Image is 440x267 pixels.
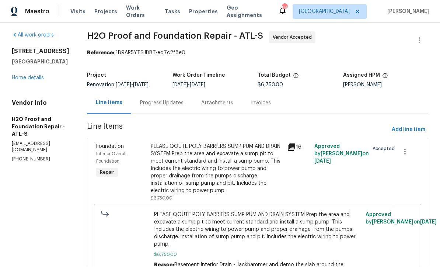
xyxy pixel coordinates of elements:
[12,33,54,38] a: All work orders
[384,8,429,15] span: [PERSON_NAME]
[373,145,398,153] span: Accepted
[343,73,380,78] h5: Assigned HPM
[189,8,218,15] span: Properties
[420,220,437,225] span: [DATE]
[165,9,180,14] span: Tasks
[151,196,172,201] span: $6,750.00
[389,123,428,137] button: Add line item
[116,83,131,88] span: [DATE]
[151,143,283,195] div: PLEASE QOUTE POLY BARRIERS SUMP PUM AND DRAIN SYSTEM Prep the area and excavate a sump pit to mee...
[25,8,49,15] span: Maestro
[172,83,205,88] span: -
[126,4,156,19] span: Work Orders
[87,49,428,57] div: 1B9AR5YTSJDBT-ed7c2f8e0
[12,76,44,81] a: Home details
[87,83,149,88] span: Renovation
[154,251,362,259] span: $6,750.00
[96,152,129,164] span: Interior Overall - Foundation
[70,8,85,15] span: Visits
[201,100,233,107] div: Attachments
[12,116,69,138] h5: H2O Proof and Foundation Repair - ATL-S
[293,73,299,83] span: The total cost of line items that have been proposed by Opendoor. This sum includes line items th...
[96,99,122,107] div: Line Items
[12,141,69,153] p: [EMAIL_ADDRESS][DOMAIN_NAME]
[12,58,69,66] h5: [GEOGRAPHIC_DATA]
[116,83,149,88] span: -
[258,73,291,78] h5: Total Budget
[287,143,310,152] div: 16
[172,73,225,78] h5: Work Order Timeline
[343,83,429,88] div: [PERSON_NAME]
[97,169,117,176] span: Repair
[258,83,283,88] span: $6,750.00
[227,4,269,19] span: Geo Assignments
[12,48,69,55] h2: [STREET_ADDRESS]
[133,83,149,88] span: [DATE]
[12,156,69,163] p: [PHONE_NUMBER]
[282,4,287,12] div: 94
[392,125,425,135] span: Add line item
[299,8,350,15] span: [GEOGRAPHIC_DATA]
[94,8,117,15] span: Projects
[87,73,106,78] h5: Project
[172,83,188,88] span: [DATE]
[87,51,114,56] b: Reference:
[87,32,263,41] span: H2O Proof and Foundation Repair - ATL-S
[140,100,184,107] div: Progress Updates
[190,83,205,88] span: [DATE]
[251,100,271,107] div: Invoices
[382,73,388,83] span: The hpm assigned to this work order.
[96,144,124,149] span: Foundation
[87,123,389,137] span: Line Items
[154,211,362,248] span: PLEASE QOUTE POLY BARRIERS SUMP PUM AND DRAIN SYSTEM Prep the area and excavate a sump pit to mee...
[273,34,315,41] span: Vendor Accepted
[314,144,369,164] span: Approved by [PERSON_NAME] on
[314,159,331,164] span: [DATE]
[366,212,437,225] span: Approved by [PERSON_NAME] on
[12,100,69,107] h4: Vendor Info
